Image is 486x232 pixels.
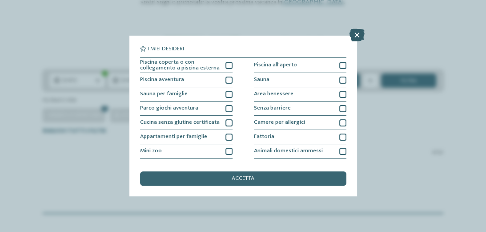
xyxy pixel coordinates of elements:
[254,148,323,154] span: Animali domestici ammessi
[140,77,184,83] span: Piscina avventura
[140,120,220,126] span: Cucina senza glutine certificata
[254,91,293,97] span: Area benessere
[140,106,198,111] span: Parco giochi avventura
[140,134,207,140] span: Appartamenti per famiglie
[140,148,162,154] span: Mini zoo
[254,134,274,140] span: Fattoria
[232,176,254,182] span: accetta
[140,91,188,97] span: Sauna per famiglie
[254,77,269,83] span: Sauna
[254,62,297,68] span: Piscina all'aperto
[254,120,305,126] span: Camere per allergici
[140,60,220,71] span: Piscina coperta o con collegamento a piscina esterna
[254,106,291,111] span: Senza barriere
[148,46,184,52] span: I miei desideri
